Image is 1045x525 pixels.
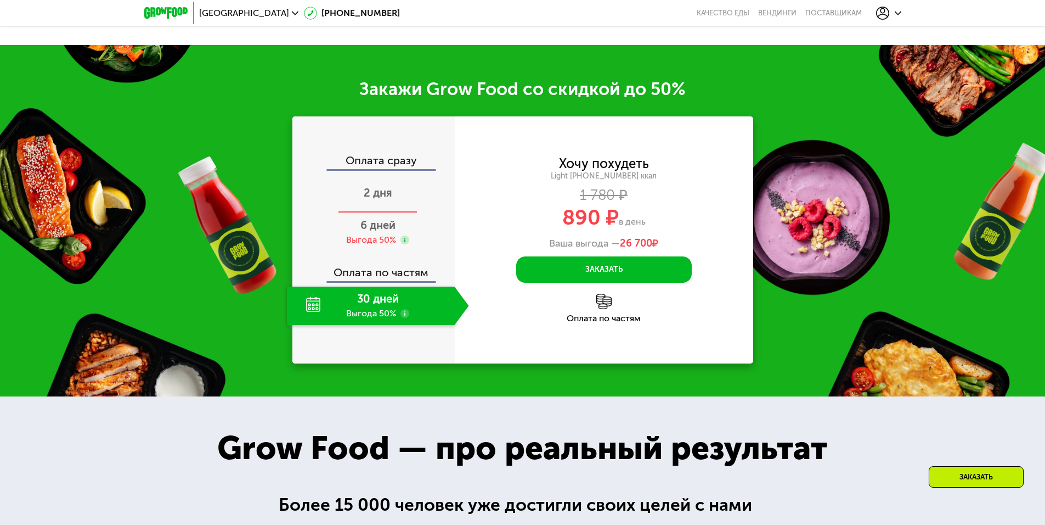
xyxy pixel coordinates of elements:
[516,256,692,283] button: Заказать
[758,9,797,18] a: Вендинги
[620,237,652,249] span: 26 700
[559,158,649,170] div: Хочу похудеть
[455,171,753,181] div: Light [PHONE_NUMBER] ккал
[304,7,400,20] a: [PHONE_NUMBER]
[364,186,392,199] span: 2 дня
[293,155,455,169] div: Оплата сразу
[455,314,753,323] div: Оплата по частям
[279,492,766,518] div: Более 15 000 человек уже достигли своих целей с нами
[360,219,396,232] span: 6 дней
[562,205,619,230] span: 890 ₽
[193,423,851,473] div: Grow Food — про реальный результат
[929,466,1024,488] div: Заказать
[199,9,289,18] span: [GEOGRAPHIC_DATA]
[619,216,646,227] span: в день
[455,238,753,250] div: Ваша выгода —
[346,234,396,246] div: Выгода 50%
[596,294,612,309] img: l6xcnZfty9opOoJh.png
[620,238,658,250] span: ₽
[455,189,753,202] div: 1 780 ₽
[697,9,749,18] a: Качество еды
[805,9,862,18] div: поставщикам
[293,256,455,281] div: Оплата по частям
